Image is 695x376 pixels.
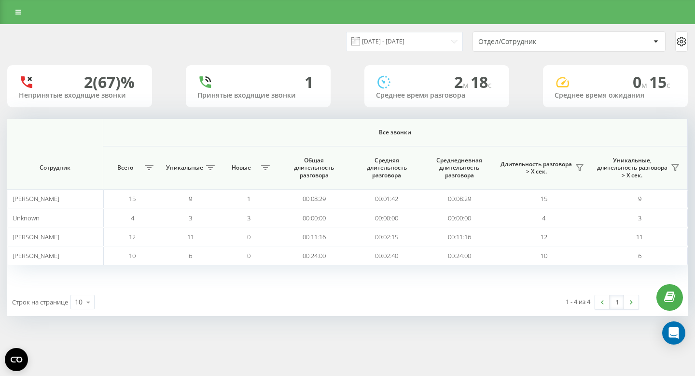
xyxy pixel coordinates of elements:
[278,208,350,227] td: 00:00:00
[286,157,343,179] span: Общая длительность разговора
[350,189,423,208] td: 00:01:42
[166,164,203,172] span: Уникальные
[13,232,59,241] span: [PERSON_NAME]
[129,232,136,241] span: 12
[636,232,643,241] span: 11
[376,91,498,100] div: Среднее время разговора
[13,214,40,222] span: Unknown
[19,91,140,100] div: Непринятые входящие звонки
[541,232,547,241] span: 12
[350,228,423,246] td: 00:02:15
[471,72,492,92] span: 18
[189,251,192,260] span: 6
[13,251,59,260] span: [PERSON_NAME]
[197,91,319,100] div: Принятые входящие звонки
[667,80,670,90] span: c
[463,80,471,90] span: м
[12,298,68,306] span: Строк на странице
[247,251,250,260] span: 0
[278,189,350,208] td: 00:08:29
[247,214,250,222] span: 3
[423,246,496,265] td: 00:24:00
[638,251,641,260] span: 6
[610,295,624,309] a: 1
[542,214,545,222] span: 4
[187,232,194,241] span: 11
[5,348,28,371] button: Open CMP widget
[500,160,572,175] span: Длительность разговора > Х сек.
[84,73,135,91] div: 2 (67)%
[649,72,670,92] span: 15
[16,164,94,172] span: Сотрудник
[129,251,136,260] span: 10
[350,208,423,227] td: 00:00:00
[633,72,649,92] span: 0
[359,157,416,179] span: Средняя длительность разговора
[247,232,250,241] span: 0
[423,228,496,246] td: 00:11:16
[488,80,492,90] span: c
[189,194,192,203] span: 9
[662,321,685,345] div: Open Intercom Messenger
[638,194,641,203] span: 9
[350,246,423,265] td: 00:02:40
[638,214,641,222] span: 3
[75,297,83,307] div: 10
[129,194,136,203] span: 15
[454,72,471,92] span: 2
[541,194,547,203] span: 15
[137,129,653,136] span: Все звонки
[566,297,590,306] div: 1 - 4 из 4
[478,38,594,46] div: Отдел/Сотрудник
[423,189,496,208] td: 00:08:29
[423,208,496,227] td: 00:00:00
[431,157,488,179] span: Среднедневная длительность разговора
[131,214,134,222] span: 4
[641,80,649,90] span: м
[305,73,313,91] div: 1
[597,157,667,179] span: Уникальные, длительность разговора > Х сек.
[278,246,350,265] td: 00:24:00
[555,91,676,100] div: Среднее время ожидания
[224,164,259,172] span: Новые
[541,251,547,260] span: 10
[189,214,192,222] span: 3
[13,194,59,203] span: [PERSON_NAME]
[247,194,250,203] span: 1
[108,164,142,172] span: Всего
[278,228,350,246] td: 00:11:16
